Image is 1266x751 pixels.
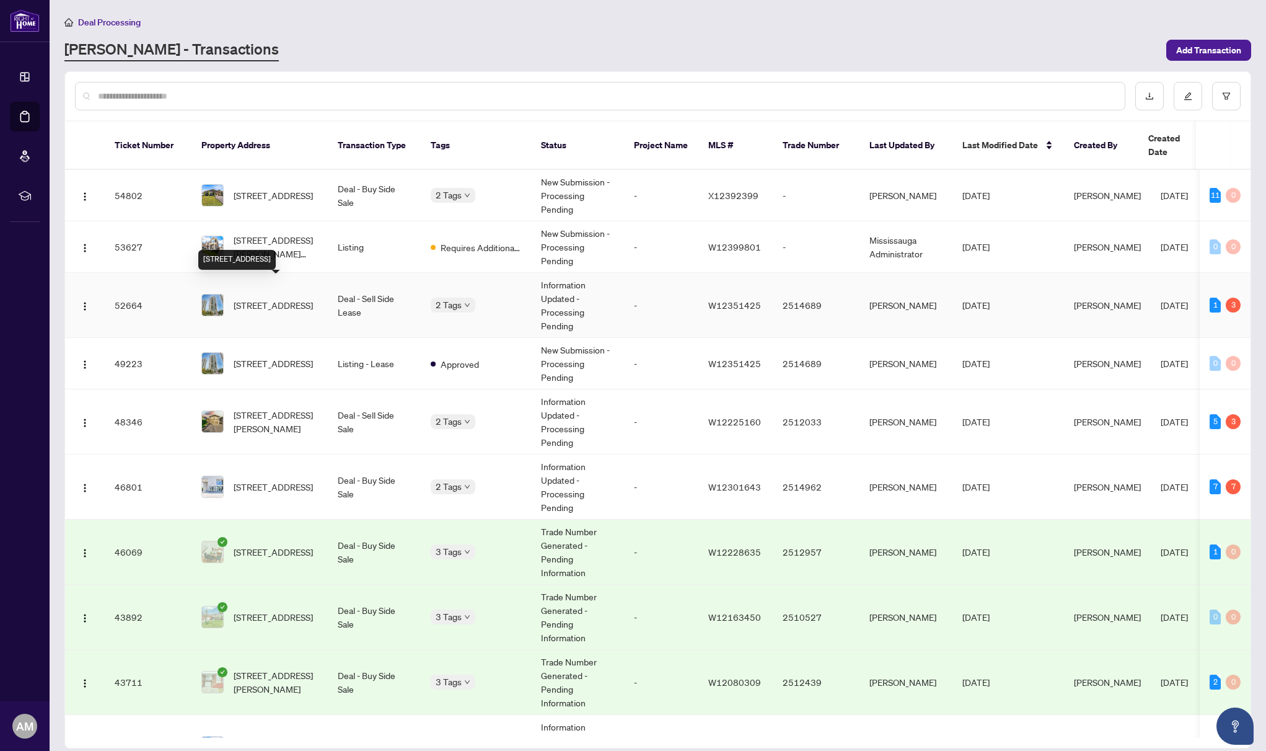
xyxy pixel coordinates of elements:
div: [STREET_ADDRESS] [198,250,276,270]
td: - [624,170,698,221]
button: Logo [75,185,95,205]
button: Logo [75,672,95,692]
th: Trade Number [773,122,859,170]
td: [PERSON_NAME] [859,170,952,221]
div: 0 [1226,239,1241,254]
span: [PERSON_NAME] [1074,481,1141,492]
button: Logo [75,477,95,497]
span: down [464,549,470,555]
td: [PERSON_NAME] [859,338,952,389]
td: 49223 [105,338,191,389]
span: [STREET_ADDRESS][PERSON_NAME] [234,408,318,435]
img: Logo [80,678,90,688]
span: [DATE] [962,611,990,623]
div: 5 [1210,414,1221,429]
button: Logo [75,607,95,627]
img: thumbnail-img [202,353,223,374]
span: 3 Tags [436,610,462,624]
td: [PERSON_NAME] [859,585,952,650]
button: Logo [75,237,95,257]
th: Ticket Number [105,122,191,170]
span: W12080309 [708,677,761,688]
div: 1 [1210,544,1221,559]
span: Deal Processing [78,17,141,28]
th: Created Date [1138,122,1225,170]
span: [PERSON_NAME] [1074,677,1141,688]
td: [PERSON_NAME] [859,650,952,715]
span: home [64,18,73,27]
span: check-circle [218,667,227,677]
div: 0 [1210,610,1221,624]
div: 3 [1226,414,1241,429]
span: 2 Tags [436,188,462,202]
div: 0 [1226,356,1241,371]
span: [PERSON_NAME] [1074,190,1141,201]
button: Add Transaction [1166,40,1251,61]
td: 46801 [105,455,191,520]
span: down [464,679,470,685]
th: Created By [1064,122,1138,170]
td: 46069 [105,520,191,585]
span: [PERSON_NAME] [1074,611,1141,623]
td: 43711 [105,650,191,715]
span: W12351425 [708,358,761,369]
td: Trade Number Generated - Pending Information [531,585,624,650]
span: [STREET_ADDRESS][PERSON_NAME][PERSON_NAME] [234,233,318,260]
td: - [773,221,859,273]
td: 2512439 [773,650,859,715]
button: Open asap [1216,708,1254,745]
button: download [1135,82,1164,110]
div: 0 [1226,610,1241,624]
td: - [624,520,698,585]
span: [PERSON_NAME] [1074,241,1141,252]
img: Logo [80,483,90,493]
td: - [624,273,698,338]
span: [PERSON_NAME] [1074,300,1141,311]
img: thumbnail-img [202,295,223,316]
th: Transaction Type [328,122,421,170]
button: Logo [75,412,95,432]
div: 0 [1226,544,1241,559]
img: thumbnail-img [202,411,223,432]
span: 2 Tags [436,479,462,494]
td: - [773,170,859,221]
span: [DATE] [1161,481,1188,492]
div: 7 [1210,479,1221,494]
td: Deal - Buy Side Sale [328,650,421,715]
div: 0 [1210,356,1221,371]
span: [PERSON_NAME] [1074,546,1141,558]
span: [DATE] [1161,611,1188,623]
span: [DATE] [962,241,990,252]
span: AM [16,718,33,735]
span: [STREET_ADDRESS] [234,610,313,624]
span: W12399801 [708,241,761,252]
td: 53627 [105,221,191,273]
span: [STREET_ADDRESS] [234,189,313,202]
img: logo [10,9,40,32]
span: [DATE] [1161,358,1188,369]
img: Logo [80,360,90,370]
span: down [464,302,470,308]
span: Approved [441,357,479,371]
span: 3 Tags [436,675,462,689]
div: 0 [1226,675,1241,690]
td: 43892 [105,585,191,650]
button: filter [1212,82,1241,110]
td: 52664 [105,273,191,338]
span: 2 Tags [436,414,462,429]
td: - [624,389,698,455]
td: Information Updated - Processing Pending [531,455,624,520]
span: down [464,419,470,425]
td: Information Updated - Processing Pending [531,389,624,455]
img: Logo [80,243,90,253]
span: [STREET_ADDRESS][PERSON_NAME] [234,669,318,696]
td: Mississauga Administrator [859,221,952,273]
img: thumbnail-img [202,672,223,693]
td: New Submission - Processing Pending [531,338,624,389]
td: [PERSON_NAME] [859,389,952,455]
td: - [624,338,698,389]
img: Logo [80,548,90,558]
span: Created Date [1148,131,1200,159]
span: down [464,192,470,198]
span: check-circle [218,602,227,612]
